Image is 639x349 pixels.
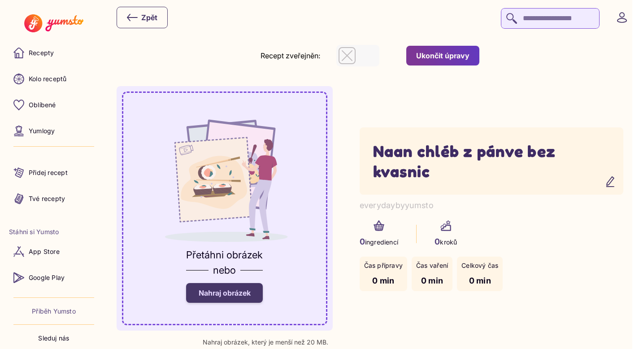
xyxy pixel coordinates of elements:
p: Tvé recepty [29,194,65,203]
span: 0 [360,237,365,246]
span: 0 min [469,276,491,285]
div: Zpět [127,12,157,23]
p: nebo [213,262,236,278]
p: Čas přípravy [364,261,403,270]
h1: Naan chléb z pánve bez kvasnic [373,141,610,181]
p: everydaybyyumsto [360,199,624,211]
a: Yumlogy [9,120,99,142]
p: Nahraj obrázek, který je menší než 20 MB. [203,339,328,346]
p: Google Play [29,273,65,282]
a: Oblíbené [9,94,99,116]
p: Čas vaření [416,261,448,270]
span: 0 [435,237,440,246]
p: Kolo receptů [29,74,67,83]
a: Google Play [9,267,99,288]
p: Sleduj nás [38,334,69,343]
p: Oblíbené [29,100,56,109]
a: Recepty [9,42,99,64]
p: App Store [29,247,60,256]
span: 0 min [372,276,394,285]
li: Stáhni si Yumsto [9,227,99,236]
label: Recept zveřejněn: [261,51,320,60]
img: Yumsto logo [24,14,83,32]
p: ingrediencí [360,236,399,248]
p: Přidej recept [29,168,68,177]
p: kroků [435,236,457,248]
button: Zpět [117,7,168,28]
a: Příběh Yumsto [32,307,76,316]
a: Kolo receptů [9,68,99,90]
p: Přetáhni obrázek [186,247,263,262]
span: Nahraj obrázek [199,288,251,297]
div: Ukončit úpravy [416,51,469,61]
p: Recepty [29,48,54,57]
a: Přidej recept [9,162,99,183]
span: 0 min [421,276,443,285]
p: Celkový čas [461,261,498,270]
p: Yumlogy [29,127,55,135]
a: App Store [9,241,99,262]
a: Tvé recepty [9,188,99,209]
button: Ukončit úpravy [406,46,479,65]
